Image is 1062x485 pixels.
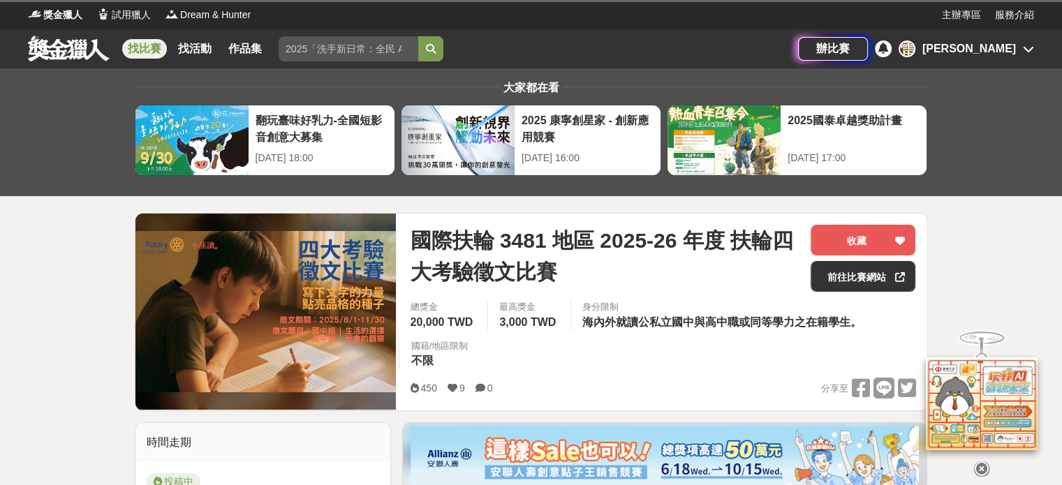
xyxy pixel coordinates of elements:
a: 前往比賽網站 [811,261,915,292]
div: 翻玩臺味好乳力-全國短影音創意大募集 [256,112,388,144]
img: Cover Image [135,231,397,392]
span: 0 [487,382,493,394]
span: 試用獵人 [112,8,151,22]
a: 2025國泰卓越獎助計畫[DATE] 17:00 [667,105,927,176]
span: 9 [459,382,465,394]
a: 辦比賽 [798,37,868,61]
a: LogoDream & Hunter [165,8,251,22]
div: [DATE] 18:00 [256,151,388,165]
img: Logo [28,7,42,21]
span: 大家都在看 [500,82,563,94]
a: 找活動 [172,39,217,59]
span: 最高獎金 [499,300,559,314]
a: Logo獎金獵人 [28,8,82,22]
span: 分享至 [820,378,848,399]
span: 總獎金 [410,300,476,314]
input: 2025「洗手新日常：全民 ALL IN」洗手歌全台徵選 [279,36,418,61]
span: 450 [420,382,436,394]
span: 海內外就讀公私立國中與高中職或同等學力之在籍學生。 [582,316,862,328]
div: 2025 康寧創星家 - 創新應用競賽 [522,112,654,144]
span: 不限 [411,355,433,366]
img: Logo [165,7,179,21]
a: Logo試用獵人 [96,8,151,22]
button: 收藏 [811,225,915,255]
div: [PERSON_NAME] [922,40,1016,57]
span: 3,000 TWD [499,316,556,328]
span: 獎金獵人 [43,8,82,22]
span: 20,000 TWD [410,316,473,328]
div: 身分限制 [582,300,865,314]
span: 國際扶輪 3481 地區 2025-26 年度 扶輪四大考驗徵文比賽 [410,225,799,288]
div: 雷 [899,40,915,57]
div: 國籍/地區限制 [411,339,468,353]
a: 翻玩臺味好乳力-全國短影音創意大募集[DATE] 18:00 [135,105,395,176]
a: 主辦專區 [942,8,981,22]
div: 2025國泰卓越獎助計畫 [788,112,920,144]
a: 2025 康寧創星家 - 創新應用競賽[DATE] 16:00 [401,105,661,176]
div: [DATE] 17:00 [788,151,920,165]
div: [DATE] 16:00 [522,151,654,165]
a: 服務介紹 [995,8,1034,22]
a: 找比賽 [122,39,167,59]
img: Logo [96,7,110,21]
div: 時間走期 [135,423,391,462]
img: d2146d9a-e6f6-4337-9592-8cefde37ba6b.png [926,357,1038,450]
span: Dream & Hunter [180,8,251,22]
a: 作品集 [223,39,267,59]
